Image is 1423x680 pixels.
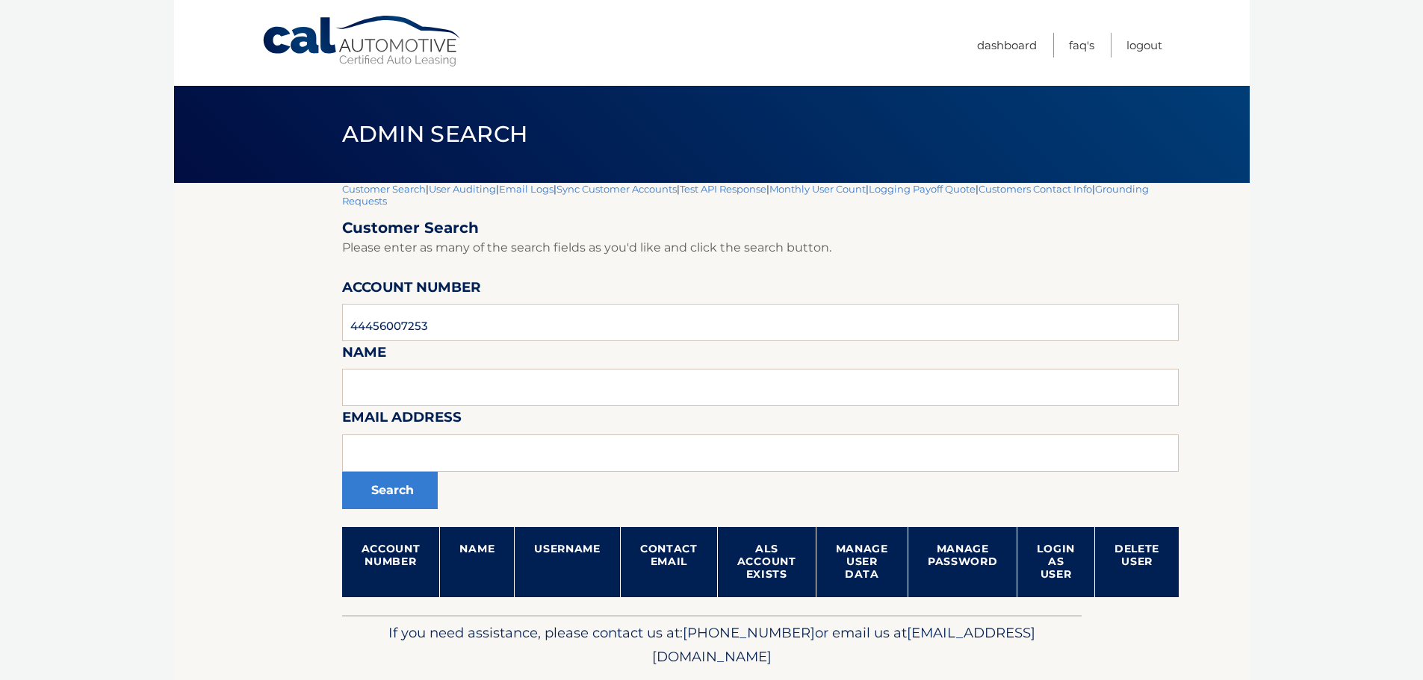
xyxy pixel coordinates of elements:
[342,183,1149,207] a: Grounding Requests
[557,183,677,195] a: Sync Customer Accounts
[769,183,866,195] a: Monthly User Count
[1069,33,1094,57] a: FAQ's
[352,621,1072,669] p: If you need assistance, please contact us at: or email us at
[1017,527,1095,597] th: Login as User
[342,276,481,304] label: Account Number
[342,183,426,195] a: Customer Search
[869,183,976,195] a: Logging Payoff Quote
[342,341,386,369] label: Name
[683,624,815,641] span: [PHONE_NUMBER]
[429,183,496,195] a: User Auditing
[717,527,816,597] th: ALS Account Exists
[979,183,1092,195] a: Customers Contact Info
[261,15,463,68] a: Cal Automotive
[342,219,1179,237] h2: Customer Search
[977,33,1037,57] a: Dashboard
[342,237,1179,258] p: Please enter as many of the search fields as you'd like and click the search button.
[440,527,515,597] th: Name
[499,183,554,195] a: Email Logs
[1094,527,1179,597] th: Delete User
[342,120,528,148] span: Admin Search
[515,527,621,597] th: Username
[816,527,908,597] th: Manage User Data
[342,183,1179,615] div: | | | | | | | |
[342,527,440,597] th: Account Number
[342,472,438,509] button: Search
[620,527,717,597] th: Contact Email
[652,624,1035,665] span: [EMAIL_ADDRESS][DOMAIN_NAME]
[680,183,766,195] a: Test API Response
[1126,33,1162,57] a: Logout
[908,527,1017,597] th: Manage Password
[342,406,462,434] label: Email Address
